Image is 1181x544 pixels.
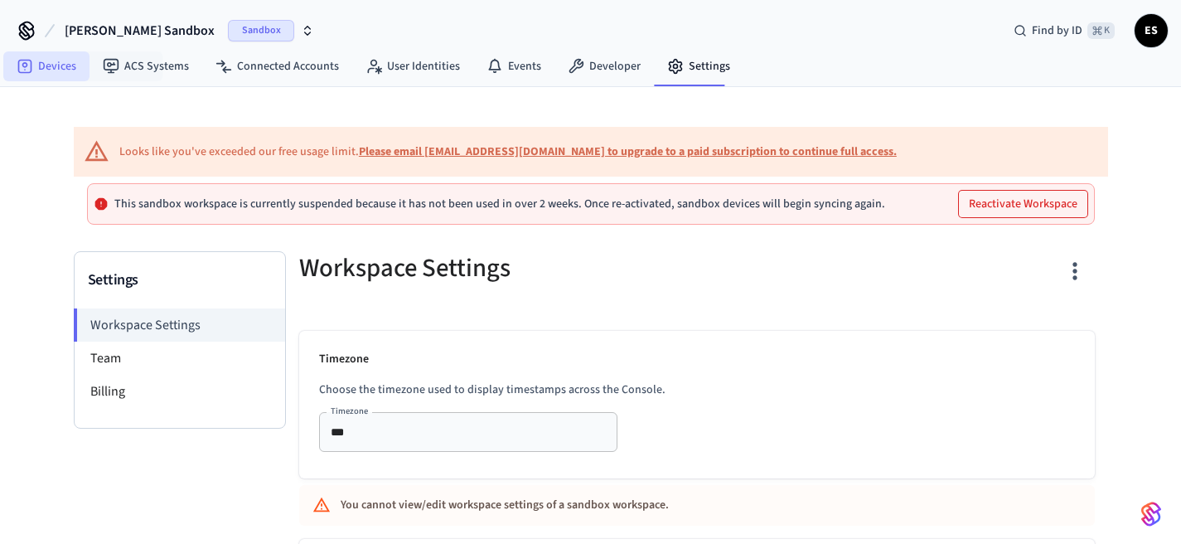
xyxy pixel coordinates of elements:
[65,21,215,41] span: [PERSON_NAME] Sandbox
[88,269,272,292] h3: Settings
[319,381,1075,399] p: Choose the timezone used to display timestamps across the Console.
[959,191,1087,217] button: Reactivate Workspace
[3,51,90,81] a: Devices
[1141,501,1161,527] img: SeamLogoGradient.69752ec5.svg
[75,375,285,408] li: Billing
[473,51,554,81] a: Events
[228,20,294,41] span: Sandbox
[114,197,885,211] p: This sandbox workspace is currently suspended because it has not been used in over 2 weeks. Once ...
[119,143,897,161] div: Looks like you've exceeded our free usage limit.
[1135,14,1168,47] button: ES
[202,51,352,81] a: Connected Accounts
[341,490,956,521] div: You cannot view/edit workspace settings of a sandbox workspace.
[90,51,202,81] a: ACS Systems
[74,308,285,342] li: Workspace Settings
[1136,16,1166,46] span: ES
[331,405,368,417] label: Timezone
[654,51,743,81] a: Settings
[359,143,897,160] a: Please email [EMAIL_ADDRESS][DOMAIN_NAME] to upgrade to a paid subscription to continue full access.
[75,342,285,375] li: Team
[1000,16,1128,46] div: Find by ID⌘ K
[352,51,473,81] a: User Identities
[299,251,687,285] h5: Workspace Settings
[319,351,1075,368] p: Timezone
[1032,22,1082,39] span: Find by ID
[554,51,654,81] a: Developer
[1087,22,1115,39] span: ⌘ K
